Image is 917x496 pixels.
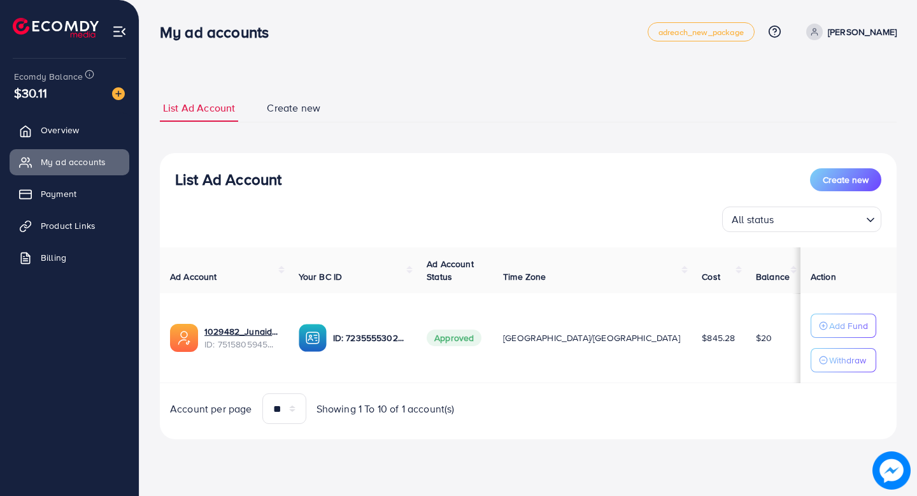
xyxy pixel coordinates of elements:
[299,324,327,352] img: ic-ba-acc.ded83a64.svg
[427,330,481,346] span: Approved
[204,325,278,351] div: <span class='underline'>1029482_Junaid YT_1749909940919</span></br>7515805945222807553
[14,84,47,102] span: $30.11
[872,451,911,490] img: image
[503,332,680,344] span: [GEOGRAPHIC_DATA]/[GEOGRAPHIC_DATA]
[41,156,106,168] span: My ad accounts
[10,213,129,238] a: Product Links
[163,101,235,115] span: List Ad Account
[823,173,869,186] span: Create new
[658,28,744,36] span: adreach_new_package
[41,124,79,136] span: Overview
[13,18,99,38] img: logo
[170,402,252,416] span: Account per page
[41,219,96,232] span: Product Links
[829,353,866,368] p: Withdraw
[778,208,861,229] input: Search for option
[333,330,407,346] p: ID: 7235555302098108417
[648,22,755,41] a: adreach_new_package
[112,24,127,39] img: menu
[756,270,790,283] span: Balance
[267,101,320,115] span: Create new
[160,23,279,41] h3: My ad accounts
[756,332,772,344] span: $20
[41,187,76,200] span: Payment
[829,318,868,333] p: Add Fund
[10,245,129,270] a: Billing
[810,168,881,191] button: Create new
[170,270,217,283] span: Ad Account
[10,117,129,143] a: Overview
[811,348,876,372] button: Withdraw
[10,181,129,207] a: Payment
[112,87,125,100] img: image
[828,24,897,40] p: [PERSON_NAME]
[811,314,876,338] button: Add Fund
[702,270,720,283] span: Cost
[175,170,281,189] h3: List Ad Account
[801,24,897,40] a: [PERSON_NAME]
[729,210,777,229] span: All status
[10,149,129,175] a: My ad accounts
[503,270,546,283] span: Time Zone
[722,207,881,232] div: Search for option
[702,332,735,344] span: $845.28
[299,270,343,283] span: Your BC ID
[811,270,836,283] span: Action
[41,251,66,264] span: Billing
[204,338,278,351] span: ID: 7515805945222807553
[170,324,198,352] img: ic-ads-acc.e4c84228.svg
[14,70,83,83] span: Ecomdy Balance
[427,258,474,283] span: Ad Account Status
[316,402,455,416] span: Showing 1 To 10 of 1 account(s)
[204,325,278,338] a: 1029482_Junaid YT_1749909940919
